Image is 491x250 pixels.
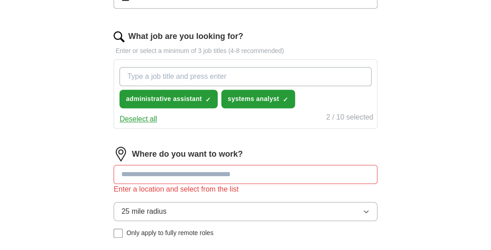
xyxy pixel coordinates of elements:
span: systems analyst [228,94,279,104]
img: search.png [114,31,124,42]
p: Enter or select a minimum of 3 job titles (4-8 recommended) [114,46,377,56]
button: systems analyst✓ [221,90,295,108]
span: ✓ [205,96,211,103]
button: Deselect all [119,114,157,125]
input: Only apply to fully remote roles [114,229,123,238]
div: 2 / 10 selected [326,112,373,125]
input: Type a job title and press enter [119,67,371,86]
span: 25 mile radius [121,206,167,217]
span: Only apply to fully remote roles [126,228,213,238]
img: location.png [114,147,128,161]
span: administrative assistant [126,94,202,104]
button: administrative assistant✓ [119,90,218,108]
label: Where do you want to work? [132,148,243,160]
label: What job are you looking for? [128,30,243,43]
button: 25 mile radius [114,202,377,221]
div: Enter a location and select from the list [114,184,377,195]
span: ✓ [283,96,288,103]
